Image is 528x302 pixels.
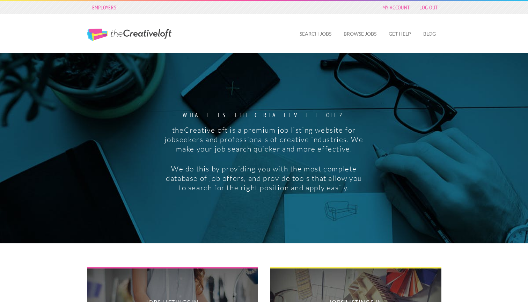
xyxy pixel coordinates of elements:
a: The Creative Loft [87,29,171,41]
a: Employers [89,2,120,12]
a: Get Help [383,26,417,42]
p: We do this by providing you with the most complete database of job offers, and provide tools that... [163,164,365,192]
a: Search Jobs [294,26,337,42]
a: Log Out [416,2,441,12]
p: theCreativeloft is a premium job listing website for jobseekers and professionals of creative ind... [163,125,365,154]
strong: What is the creative loft? [163,112,365,118]
a: Browse Jobs [338,26,382,42]
a: My Account [379,2,413,12]
a: Blog [418,26,441,42]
